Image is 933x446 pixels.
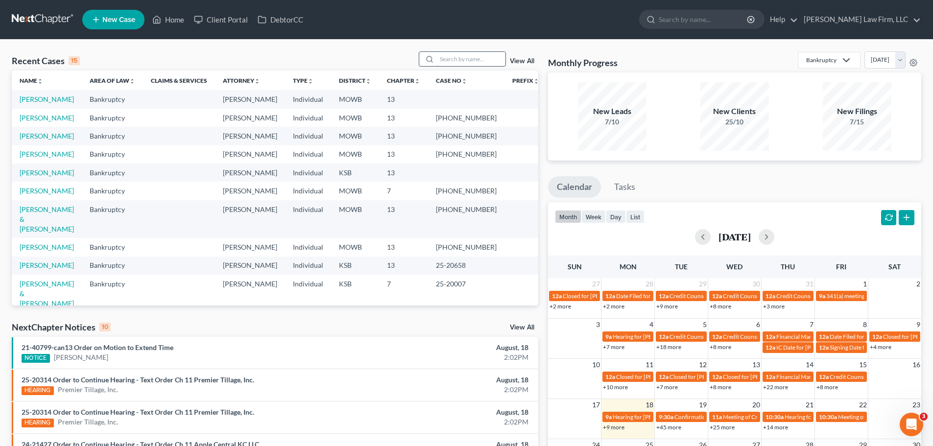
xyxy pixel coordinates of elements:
td: [PERSON_NAME] [215,275,285,312]
a: Area of Lawunfold_more [90,77,135,84]
span: 28 [645,278,654,290]
td: 25-20007 [428,275,504,312]
h2: [DATE] [718,232,751,242]
td: [PHONE_NUMBER] [428,238,504,256]
span: IC Date for [PERSON_NAME] [776,344,851,351]
div: 10 [99,323,111,331]
a: +8 more [710,343,731,351]
h3: Monthly Progress [548,57,618,69]
div: 2:02PM [366,352,528,362]
a: +25 more [710,423,735,431]
span: 9 [915,319,921,330]
td: [PERSON_NAME] [215,200,285,238]
div: August, 18 [366,407,528,417]
span: 8 [862,319,868,330]
span: 12a [819,344,829,351]
div: HEARING [22,419,54,427]
span: Financial Management for [PERSON_NAME] [776,333,890,340]
button: month [555,210,581,223]
span: Closed for [PERSON_NAME] [670,373,743,380]
button: list [626,210,645,223]
td: [PHONE_NUMBER] [428,200,504,238]
span: 10:30a [766,413,784,421]
a: Home [147,11,189,28]
a: View All [510,324,534,331]
td: [PERSON_NAME] [215,164,285,182]
div: 2:02PM [366,385,528,395]
span: Credit Counseling for [PERSON_NAME] [723,292,825,300]
span: Wed [726,262,742,271]
td: Bankruptcy [82,275,143,312]
span: 12a [605,373,615,380]
span: 14 [805,359,814,371]
span: 12a [819,333,829,340]
td: [PERSON_NAME] [215,109,285,127]
a: [PERSON_NAME] [20,187,74,195]
span: 10:30a [819,413,837,421]
input: Search by name... [437,52,505,66]
td: 7 [379,275,428,312]
span: Closed for [PERSON_NAME] [616,373,690,380]
span: 13 [751,359,761,371]
div: August, 18 [366,375,528,385]
a: [PERSON_NAME] & [PERSON_NAME] [20,280,74,307]
i: unfold_more [533,78,539,84]
div: HEARING [22,386,54,395]
a: View All [510,58,534,65]
span: Credit Counseling for [PERSON_NAME] [723,333,825,340]
a: [PERSON_NAME] & [PERSON_NAME] [20,205,74,233]
a: DebtorCC [253,11,308,28]
a: Typeunfold_more [293,77,313,84]
a: [PERSON_NAME] [20,132,74,140]
span: 12a [659,373,669,380]
td: 13 [379,127,428,145]
td: Individual [285,275,331,312]
div: 7/10 [578,117,646,127]
a: +18 more [656,343,681,351]
a: +9 more [656,303,678,310]
span: 12a [659,333,669,340]
td: Bankruptcy [82,182,143,200]
a: Client Portal [189,11,253,28]
a: Attorneyunfold_more [223,77,260,84]
span: Date Filed for [GEOGRAPHIC_DATA][PERSON_NAME] & [PERSON_NAME] [616,292,809,300]
span: 20 [751,399,761,411]
a: Help [765,11,798,28]
span: 22 [858,399,868,411]
span: 16 [911,359,921,371]
span: Sat [888,262,901,271]
td: 7 [379,182,428,200]
span: 15 [858,359,868,371]
span: Credit Counseling for [PERSON_NAME] [670,292,771,300]
span: 6 [755,319,761,330]
span: 9:30a [659,413,673,421]
a: Districtunfold_more [339,77,371,84]
td: Individual [285,109,331,127]
a: +10 more [603,383,628,391]
a: [PERSON_NAME] [20,95,74,103]
i: unfold_more [37,78,43,84]
a: Tasks [605,176,644,198]
div: Recent Cases [12,55,80,67]
a: Premier Tillage, Inc. [58,417,118,427]
td: [PERSON_NAME] [215,127,285,145]
td: 25-20658 [428,257,504,275]
span: Date Filed for [PERSON_NAME] [830,333,911,340]
span: 27 [591,278,601,290]
span: Credit Counseling for [PERSON_NAME] [830,373,932,380]
span: 4 [648,319,654,330]
span: 12a [766,292,775,300]
span: Credit Counseling for [PERSON_NAME] [670,333,771,340]
span: 12a [552,292,562,300]
td: [PERSON_NAME] [215,145,285,164]
td: MOWB [331,145,379,164]
div: NOTICE [22,354,50,363]
a: [PERSON_NAME] [54,352,108,362]
span: 11 [645,359,654,371]
a: Prefixunfold_more [512,77,539,84]
i: unfold_more [461,78,467,84]
td: MOWB [331,238,379,256]
td: [PHONE_NUMBER] [428,109,504,127]
span: Hearing for Priority Logistics Inc. [785,413,868,421]
a: Nameunfold_more [20,77,43,84]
